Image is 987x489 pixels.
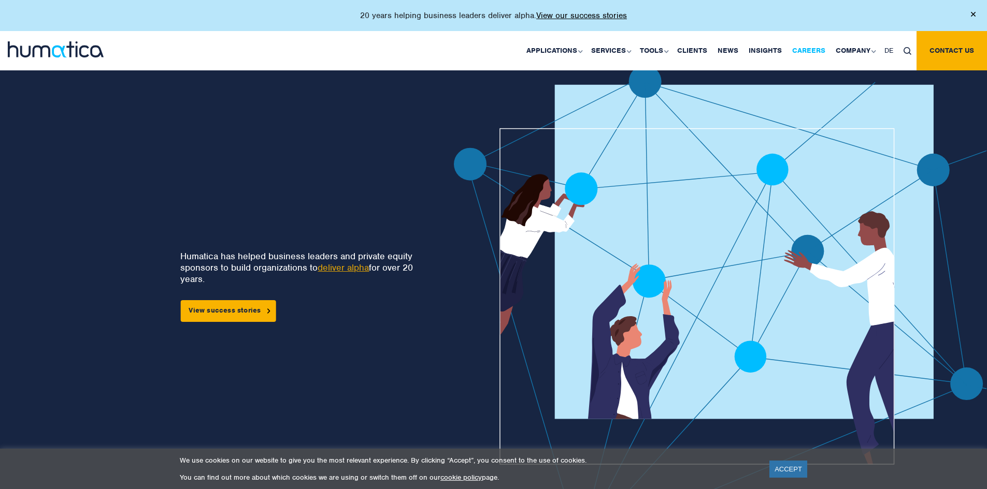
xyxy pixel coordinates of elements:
[521,31,586,70] a: Applications
[536,10,627,21] a: View our success stories
[635,31,672,70] a: Tools
[318,262,369,273] a: deliver alpha
[884,46,893,55] span: DE
[879,31,898,70] a: DE
[180,456,756,465] p: We use cookies on our website to give you the most relevant experience. By clicking “Accept”, you...
[672,31,712,70] a: Clients
[180,250,420,285] p: Humatica has helped business leaders and private equity sponsors to build organizations to for ov...
[904,47,911,55] img: search_icon
[917,31,987,70] a: Contact us
[360,10,627,21] p: 20 years helping business leaders deliver alpha.
[831,31,879,70] a: Company
[440,473,482,482] a: cookie policy
[180,300,276,322] a: View success stories
[787,31,831,70] a: Careers
[712,31,743,70] a: News
[743,31,787,70] a: Insights
[180,473,756,482] p: You can find out more about which cookies we are using or switch them off on our page.
[8,41,104,57] img: logo
[769,461,807,478] a: ACCEPT
[586,31,635,70] a: Services
[267,308,270,313] img: arrowicon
